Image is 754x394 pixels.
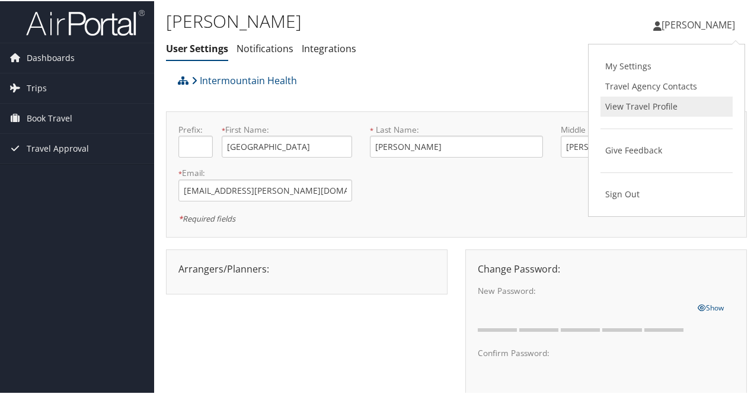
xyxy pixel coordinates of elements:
span: Book Travel [27,102,72,132]
span: Dashboards [27,42,75,72]
label: Prefix: [178,123,213,134]
a: Travel Agency Contacts [600,75,733,95]
div: Arrangers/Planners: [170,261,444,275]
a: Notifications [237,41,293,54]
a: Show [698,299,724,312]
h1: [PERSON_NAME] [166,8,553,33]
label: New Password: [478,284,689,296]
a: User Settings [166,41,228,54]
em: Required fields [178,212,235,223]
span: Show [698,302,724,312]
label: Email: [178,166,352,178]
a: View Travel Profile [600,95,733,116]
label: Middle Name: [561,123,691,134]
span: Trips [27,72,47,102]
span: Travel Approval [27,133,89,162]
a: Integrations [302,41,356,54]
span: [PERSON_NAME] [662,17,735,30]
a: Sign Out [600,183,733,203]
label: Last Name: [370,123,544,134]
div: Change Password: [469,261,743,275]
a: Intermountain Health [191,68,297,91]
img: airportal-logo.png [26,8,145,36]
label: Confirm Password: [478,346,689,358]
a: [PERSON_NAME] [653,6,747,41]
label: First Name: [222,123,352,134]
a: My Settings [600,55,733,75]
a: Give Feedback [600,139,733,159]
